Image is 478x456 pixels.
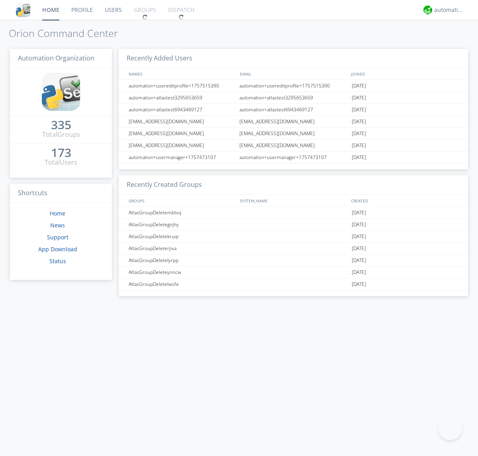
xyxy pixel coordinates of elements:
div: automation+atlastest3295653659 [237,92,350,103]
img: cddb5a64eb264b2086981ab96f4c1ba7 [16,3,30,17]
span: [DATE] [352,231,366,243]
span: [DATE] [352,116,366,128]
div: AtlasGroupDeletembtvq [127,207,237,218]
span: [DATE] [352,151,366,163]
a: AtlasGroupDeletelyrpp[DATE] [119,254,468,266]
div: GROUPS [127,195,236,206]
img: spin.svg [142,14,148,20]
div: automation+usereditprofile+1757515390 [127,80,237,91]
div: automation+usermanager+1757473107 [237,151,350,163]
span: [DATE] [352,254,366,266]
a: AtlasGroupDeletegnjhy[DATE] [119,219,468,231]
iframe: Toggle Customer Support [438,416,462,440]
div: automation+usermanager+1757473107 [127,151,237,163]
span: [DATE] [352,80,366,92]
div: Total Groups [42,130,80,139]
span: [DATE] [352,207,366,219]
span: [DATE] [352,266,366,278]
a: AtlasGroupDeleteynncw[DATE] [119,266,468,278]
a: [EMAIL_ADDRESS][DOMAIN_NAME][EMAIL_ADDRESS][DOMAIN_NAME][DATE] [119,140,468,151]
div: AtlasGroupDeletelwsfe [127,278,237,290]
div: [EMAIL_ADDRESS][DOMAIN_NAME] [127,116,237,127]
a: automation+usereditprofile+1757515390automation+usereditprofile+1757515390[DATE] [119,80,468,92]
a: News [50,221,65,229]
div: automation+atlastest6943469127 [237,104,350,115]
span: [DATE] [352,104,366,116]
h3: Recently Created Groups [119,175,468,195]
img: cddb5a64eb264b2086981ab96f4c1ba7 [42,73,80,111]
a: Support [47,233,69,241]
span: Automation Organization [18,54,94,62]
a: automation+usermanager+1757473107automation+usermanager+1757473107[DATE] [119,151,468,163]
div: AtlasGroupDeletekruqr [127,231,237,242]
div: AtlasGroupDeleterjiva [127,243,237,254]
span: [DATE] [352,243,366,254]
div: AtlasGroupDeletelyrpp [127,254,237,266]
div: JOINED [349,68,460,80]
a: automation+atlastest3295653659automation+atlastest3295653659[DATE] [119,92,468,104]
span: [DATE] [352,219,366,231]
a: AtlasGroupDeletelwsfe[DATE] [119,278,468,290]
a: Status [49,257,66,265]
div: automation+atlastest6943469127 [127,104,237,115]
div: automation+atlas [434,6,464,14]
div: 173 [51,149,71,157]
div: [EMAIL_ADDRESS][DOMAIN_NAME] [127,140,237,151]
div: [EMAIL_ADDRESS][DOMAIN_NAME] [237,128,350,139]
a: App Download [38,245,77,253]
a: [EMAIL_ADDRESS][DOMAIN_NAME][EMAIL_ADDRESS][DOMAIN_NAME][DATE] [119,128,468,140]
h3: Recently Added Users [119,49,468,68]
div: EMAIL [238,68,349,80]
a: Home [50,210,65,217]
a: AtlasGroupDeletekruqr[DATE] [119,231,468,243]
a: [EMAIL_ADDRESS][DOMAIN_NAME][EMAIL_ADDRESS][DOMAIN_NAME][DATE] [119,116,468,128]
div: automation+usereditprofile+1757515390 [237,80,350,91]
div: automation+atlastest3295653659 [127,92,237,103]
a: 173 [51,149,71,158]
a: AtlasGroupDeletembtvq[DATE] [119,207,468,219]
div: AtlasGroupDeleteynncw [127,266,237,278]
div: AtlasGroupDeletegnjhy [127,219,237,230]
div: SYSTEM_NAME [238,195,349,206]
div: [EMAIL_ADDRESS][DOMAIN_NAME] [237,116,350,127]
div: Total Users [45,158,77,167]
a: AtlasGroupDeleterjiva[DATE] [119,243,468,254]
a: automation+atlastest6943469127automation+atlastest6943469127[DATE] [119,104,468,116]
img: spin.svg [178,14,184,20]
span: [DATE] [352,140,366,151]
h3: Shortcuts [10,184,112,203]
img: d2d01cd9b4174d08988066c6d424eccd [423,6,432,14]
span: [DATE] [352,278,366,290]
div: 335 [51,121,71,129]
span: [DATE] [352,92,366,104]
span: [DATE] [352,128,366,140]
div: NAMES [127,68,236,80]
div: CREATED [349,195,460,206]
a: 335 [51,121,71,130]
div: [EMAIL_ADDRESS][DOMAIN_NAME] [237,140,350,151]
div: [EMAIL_ADDRESS][DOMAIN_NAME] [127,128,237,139]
